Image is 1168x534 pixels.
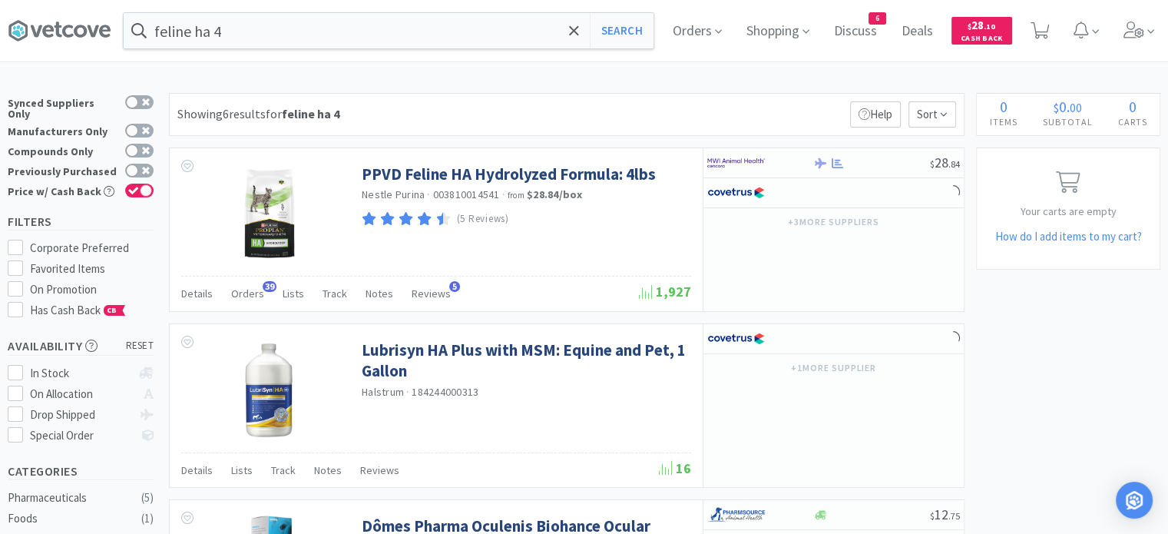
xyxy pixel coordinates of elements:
[502,187,505,201] span: ·
[124,13,653,48] input: Search by item, sku, manufacturer, ingredient, size...
[961,35,1003,45] span: Cash Back
[360,463,399,477] span: Reviews
[590,13,653,48] button: Search
[869,13,885,24] span: 6
[412,385,478,399] span: 184244000313
[1116,482,1153,519] div: Open Intercom Messenger
[707,503,765,526] img: 7915dbd3f8974342a4dc3feb8efc1740_58.png
[527,187,583,201] strong: $28.84 / box
[141,489,154,507] div: ( 5 )
[220,164,319,264] img: 210f32f10f6947699802ef92e0a0c88a_483050.png
[948,510,960,522] span: . 75
[243,340,296,439] img: dc8d2bb05d1944d0ace6d08b684a8337_175253.png
[314,463,342,477] span: Notes
[783,357,884,379] button: +1more supplier
[8,213,154,231] h5: Filters
[30,364,132,383] div: In Stock
[141,509,154,528] div: ( 1 )
[930,506,960,523] span: 12
[968,22,971,32] span: $
[126,338,154,354] span: reset
[968,18,995,32] span: 28
[8,509,132,528] div: Foods
[1129,97,1137,116] span: 0
[8,337,154,355] h5: Availability
[362,385,404,399] a: Halstrum
[30,385,132,403] div: On Allocation
[266,106,339,121] span: for
[30,239,154,257] div: Corporate Preferred
[1059,97,1067,116] span: 0
[659,459,691,477] span: 16
[271,463,296,477] span: Track
[930,154,960,171] span: 28
[1054,100,1059,115] span: $
[30,303,126,317] span: Has Cash Back
[951,10,1012,51] a: $28.10Cash Back
[231,463,253,477] span: Lists
[282,106,339,121] strong: feline ha 4
[30,260,154,278] div: Favorited Items
[8,124,117,137] div: Manufacturers Only
[930,510,935,522] span: $
[948,158,960,170] span: . 84
[977,114,1030,129] h4: Items
[449,281,460,292] span: 5
[639,283,691,300] span: 1,927
[984,22,995,32] span: . 10
[780,211,887,233] button: +3more suppliers
[457,211,509,227] p: (5 Reviews)
[30,406,132,424] div: Drop Shipped
[8,144,117,157] div: Compounds Only
[30,426,132,445] div: Special Order
[362,164,656,184] a: PPVD Feline HA Hydrolyzed Formula: 4lbs
[427,187,430,201] span: ·
[908,101,956,128] span: Sort
[707,181,765,204] img: 77fca1acd8b6420a9015268ca798ef17_1.png
[412,287,451,300] span: Reviews
[181,287,213,300] span: Details
[1000,97,1008,116] span: 0
[1105,114,1160,129] h4: Carts
[977,227,1160,246] h5: How do I add items to my cart?
[930,158,935,170] span: $
[181,463,213,477] span: Details
[30,280,154,299] div: On Promotion
[433,187,500,201] span: 003810014541
[362,340,687,382] a: Lubrisyn HA Plus with MSM: Equine and Pet, 1 Gallon
[104,306,120,315] span: CB
[850,101,901,128] p: Help
[263,281,276,292] span: 39
[362,187,425,201] a: Nestle Purina
[508,190,524,201] span: from
[1030,114,1105,129] h4: Subtotal
[283,287,304,300] span: Lists
[177,104,339,124] div: Showing 6 results
[1030,99,1105,114] div: .
[8,95,117,119] div: Synced Suppliers Only
[707,327,765,350] img: 77fca1acd8b6420a9015268ca798ef17_1.png
[8,164,117,177] div: Previously Purchased
[707,151,765,174] img: f6b2451649754179b5b4e0c70c3f7cb0_2.png
[231,287,264,300] span: Orders
[406,385,409,399] span: ·
[366,287,393,300] span: Notes
[977,203,1160,220] p: Your carts are empty
[8,489,132,507] div: Pharmaceuticals
[1070,100,1082,115] span: 00
[323,287,347,300] span: Track
[8,463,154,480] h5: Categories
[8,184,117,197] div: Price w/ Cash Back
[895,25,939,38] a: Deals
[828,25,883,38] a: Discuss6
